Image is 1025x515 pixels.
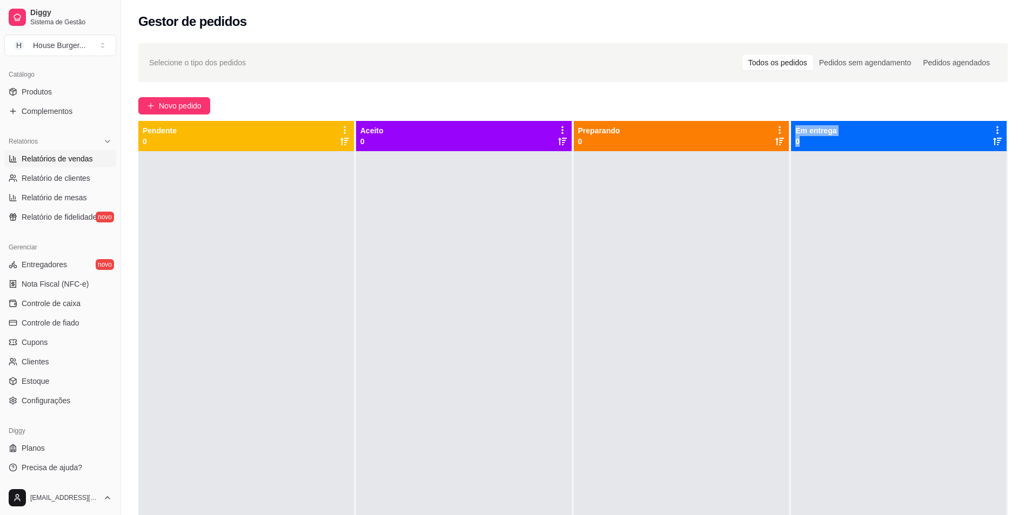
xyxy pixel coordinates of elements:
[22,86,52,97] span: Produtos
[813,55,917,70] div: Pedidos sem agendamento
[795,136,836,147] p: 0
[4,422,116,439] div: Diggy
[4,353,116,370] a: Clientes
[22,153,93,164] span: Relatórios de vendas
[4,275,116,293] a: Nota Fiscal (NFC-e)
[4,314,116,331] a: Controle de fiado
[4,439,116,457] a: Planos
[360,136,384,147] p: 0
[795,125,836,136] p: Em entrega
[138,97,210,114] button: Novo pedido
[22,376,49,387] span: Estoque
[22,173,90,184] span: Relatório de clientes
[4,103,116,120] a: Complementos
[149,57,246,69] span: Selecione o tipo dos pedidos
[4,4,116,30] a: DiggySistema de Gestão
[22,337,48,348] span: Cupons
[4,392,116,409] a: Configurações
[143,136,177,147] p: 0
[4,170,116,187] a: Relatório de clientes
[22,298,81,309] span: Controle de caixa
[4,372,116,390] a: Estoque
[4,485,116,511] button: [EMAIL_ADDRESS][DOMAIN_NAME]
[917,55,996,70] div: Pedidos agendados
[30,493,99,502] span: [EMAIL_ADDRESS][DOMAIN_NAME]
[147,102,155,110] span: plus
[4,83,116,100] a: Produtos
[14,40,24,51] span: H
[742,55,813,70] div: Todos os pedidos
[4,459,116,476] a: Precisa de ajuda?
[22,443,45,453] span: Planos
[22,192,87,203] span: Relatório de mesas
[4,66,116,83] div: Catálogo
[4,35,116,56] button: Select a team
[4,256,116,273] a: Entregadoresnovo
[22,212,97,222] span: Relatório de fidelidade
[4,239,116,256] div: Gerenciar
[143,125,177,136] p: Pendente
[4,334,116,351] a: Cupons
[360,125,384,136] p: Aceito
[22,356,49,367] span: Clientes
[30,18,112,26] span: Sistema de Gestão
[22,259,67,270] span: Entregadores
[4,295,116,312] a: Controle de caixa
[138,13,247,30] h2: Gestor de pedidos
[4,208,116,226] a: Relatório de fidelidadenovo
[159,100,202,112] span: Novo pedido
[9,137,38,146] span: Relatórios
[22,279,89,289] span: Nota Fiscal (NFC-e)
[33,40,85,51] div: House Burger ...
[578,125,620,136] p: Preparando
[22,462,82,473] span: Precisa de ajuda?
[30,8,112,18] span: Diggy
[22,395,70,406] span: Configurações
[578,136,620,147] p: 0
[22,106,72,117] span: Complementos
[22,317,79,328] span: Controle de fiado
[4,189,116,206] a: Relatório de mesas
[4,150,116,167] a: Relatórios de vendas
